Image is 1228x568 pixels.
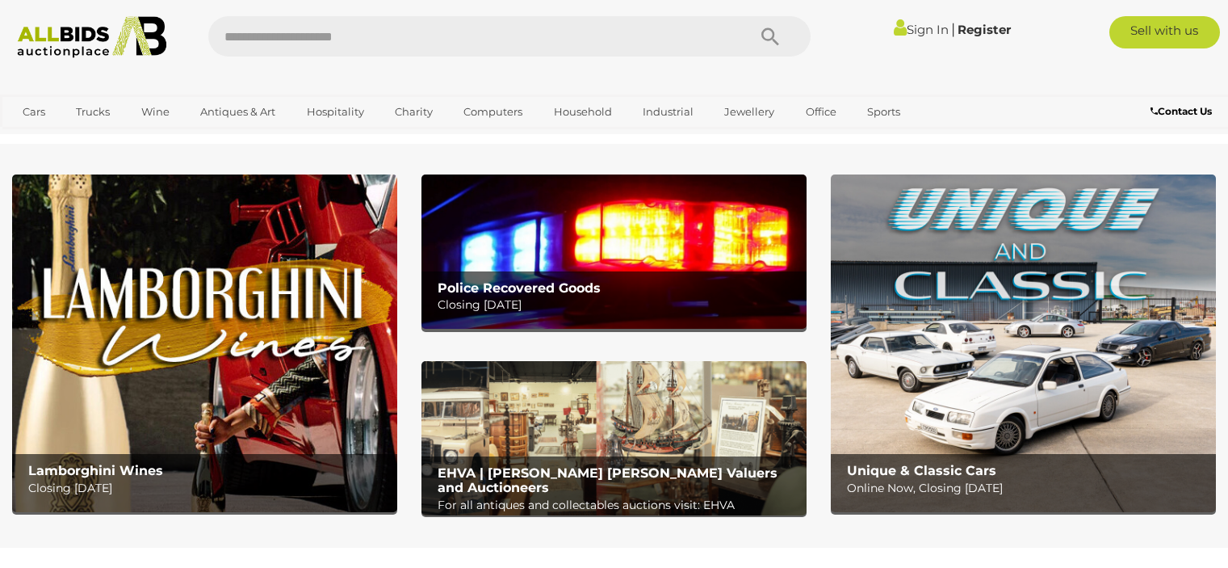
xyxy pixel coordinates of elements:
[296,99,375,125] a: Hospitality
[847,463,996,478] b: Unique & Classic Cars
[857,99,911,125] a: Sports
[543,99,622,125] a: Household
[714,99,785,125] a: Jewellery
[730,16,811,57] button: Search
[12,99,56,125] a: Cars
[453,99,533,125] a: Computers
[12,175,397,512] a: Lamborghini Wines Lamborghini Wines Closing [DATE]
[1150,103,1216,120] a: Contact Us
[28,463,163,478] b: Lamborghini Wines
[384,99,443,125] a: Charity
[421,361,807,515] img: EHVA | Evans Hastings Valuers and Auctioneers
[12,175,397,512] img: Lamborghini Wines
[12,125,148,152] a: [GEOGRAPHIC_DATA]
[632,99,704,125] a: Industrial
[438,465,777,495] b: EHVA | [PERSON_NAME] [PERSON_NAME] Valuers and Auctioneers
[9,16,175,58] img: Allbids.com.au
[795,99,847,125] a: Office
[438,295,798,315] p: Closing [DATE]
[190,99,286,125] a: Antiques & Art
[831,175,1216,512] img: Unique & Classic Cars
[421,361,807,515] a: EHVA | Evans Hastings Valuers and Auctioneers EHVA | [PERSON_NAME] [PERSON_NAME] Valuers and Auct...
[438,495,798,515] p: For all antiques and collectables auctions visit: EHVA
[65,99,120,125] a: Trucks
[28,478,389,499] p: Closing [DATE]
[421,175,807,329] img: Police Recovered Goods
[831,175,1216,512] a: Unique & Classic Cars Unique & Classic Cars Online Now, Closing [DATE]
[894,22,949,37] a: Sign In
[421,175,807,329] a: Police Recovered Goods Police Recovered Goods Closing [DATE]
[958,22,1011,37] a: Register
[131,99,180,125] a: Wine
[847,478,1208,499] p: Online Now, Closing [DATE]
[951,20,955,38] span: |
[1109,16,1220,48] a: Sell with us
[438,280,601,296] b: Police Recovered Goods
[1150,105,1212,117] b: Contact Us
